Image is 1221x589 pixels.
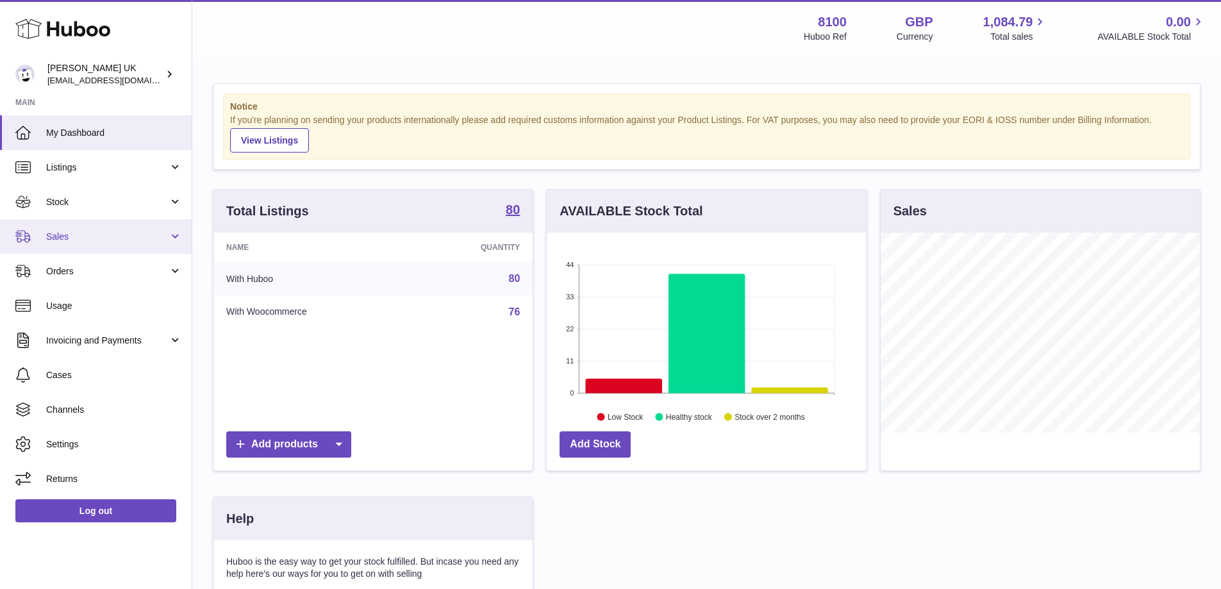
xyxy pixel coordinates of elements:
[46,231,169,243] span: Sales
[1166,13,1191,31] span: 0.00
[46,438,182,451] span: Settings
[213,233,411,262] th: Name
[818,13,847,31] strong: 8100
[230,114,1183,153] div: If you're planning on sending your products internationally please add required customs informati...
[226,431,351,458] a: Add products
[226,203,309,220] h3: Total Listings
[567,261,574,269] text: 44
[608,412,644,421] text: Low Stock
[666,412,713,421] text: Healthy stock
[46,196,169,208] span: Stock
[990,31,1047,43] span: Total sales
[230,101,1183,113] strong: Notice
[897,31,933,43] div: Currency
[46,369,182,381] span: Cases
[506,203,520,216] strong: 80
[47,75,188,85] span: [EMAIL_ADDRESS][DOMAIN_NAME]
[46,404,182,416] span: Channels
[506,203,520,219] a: 80
[47,62,163,87] div: [PERSON_NAME] UK
[560,203,702,220] h3: AVAILABLE Stock Total
[735,412,805,421] text: Stock over 2 months
[893,203,927,220] h3: Sales
[46,473,182,485] span: Returns
[983,13,1033,31] span: 1,084.79
[905,13,933,31] strong: GBP
[567,357,574,365] text: 11
[46,127,182,139] span: My Dashboard
[567,325,574,333] text: 22
[46,162,169,174] span: Listings
[46,335,169,347] span: Invoicing and Payments
[230,128,309,153] a: View Listings
[983,13,1048,43] a: 1,084.79 Total sales
[46,300,182,312] span: Usage
[1097,13,1206,43] a: 0.00 AVAILABLE Stock Total
[15,65,35,84] img: emotion88hk@gmail.com
[46,265,169,278] span: Orders
[509,306,520,317] a: 76
[567,293,574,301] text: 33
[226,556,520,580] p: Huboo is the easy way to get your stock fulfilled. But incase you need any help here's our ways f...
[213,295,411,329] td: With Woocommerce
[411,233,533,262] th: Quantity
[1097,31,1206,43] span: AVAILABLE Stock Total
[804,31,847,43] div: Huboo Ref
[560,431,631,458] a: Add Stock
[509,273,520,284] a: 80
[226,510,254,527] h3: Help
[570,389,574,397] text: 0
[213,262,411,295] td: With Huboo
[15,499,176,522] a: Log out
